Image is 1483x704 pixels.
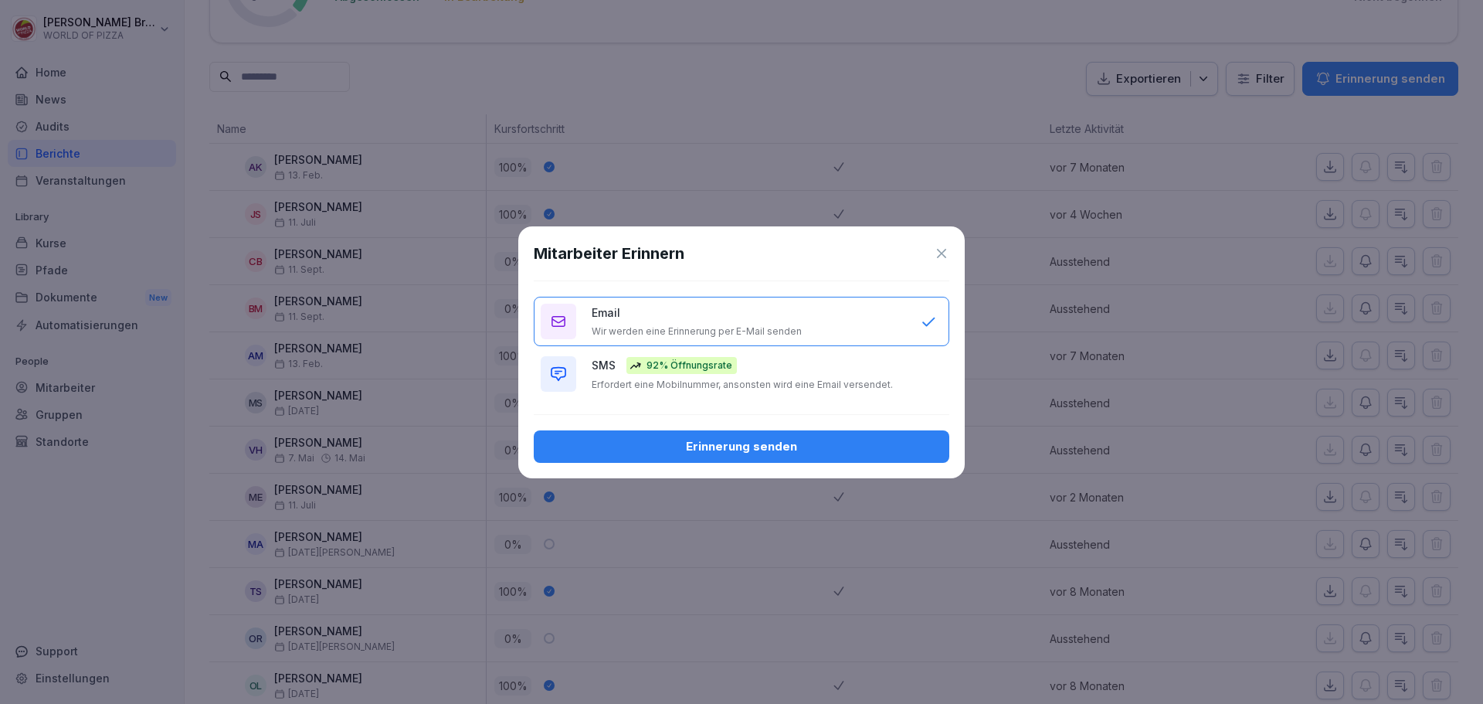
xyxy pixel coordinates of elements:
[534,242,684,265] h1: Mitarbeiter Erinnern
[592,325,802,338] p: Wir werden eine Erinnerung per E-Mail senden
[546,438,937,455] div: Erinnerung senden
[646,359,732,372] p: 92% Öffnungsrate
[592,304,620,321] p: Email
[592,357,616,373] p: SMS
[592,379,893,391] p: Erfordert eine Mobilnummer, ansonsten wird eine Email versendet.
[534,430,949,463] button: Erinnerung senden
